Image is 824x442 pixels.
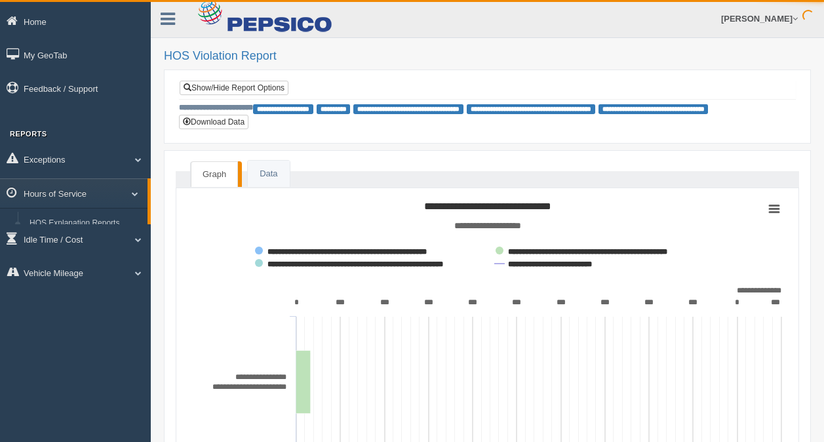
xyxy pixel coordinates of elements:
a: Data [248,161,289,188]
a: Show/Hide Report Options [180,81,288,95]
a: Graph [191,161,238,188]
button: Download Data [179,115,248,129]
h2: HOS Violation Report [164,50,811,63]
a: HOS Explanation Reports [24,212,147,235]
